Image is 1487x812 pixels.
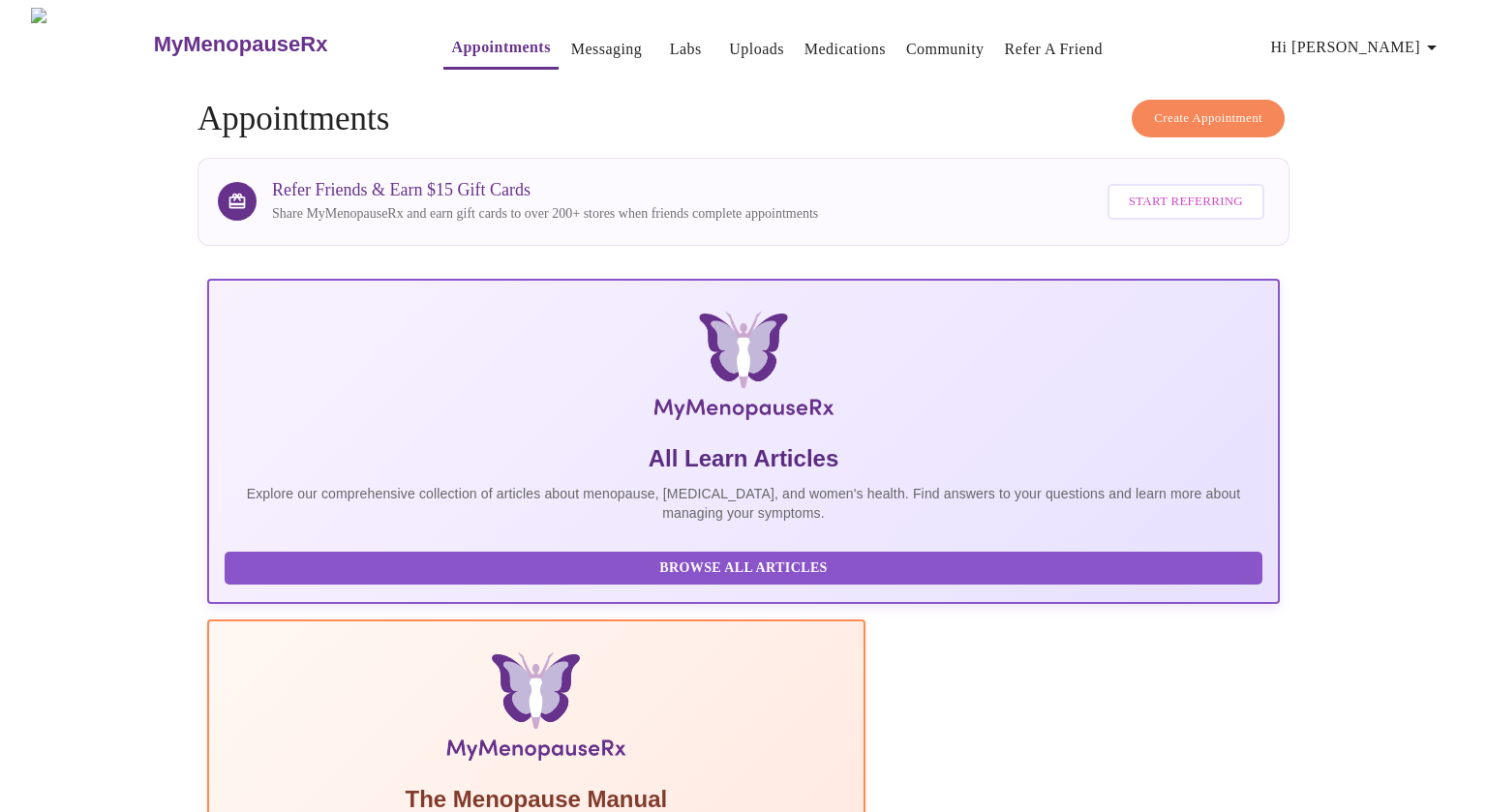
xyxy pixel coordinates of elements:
button: Messaging [563,30,650,69]
button: Browse All Articles [225,552,1262,586]
h4: Appointments [197,100,1290,138]
img: MyMenopauseRx Logo [31,8,151,80]
img: Menopause Manual [323,652,748,768]
button: Labs [654,30,716,69]
button: Community [898,30,992,69]
span: Hi [PERSON_NAME] [1271,34,1443,61]
button: Appointments [443,28,558,70]
button: Medications [797,30,894,69]
p: Explore our comprehensive collection of articles about menopause, [MEDICAL_DATA], and women's hea... [225,484,1262,523]
button: Hi [PERSON_NAME] [1263,28,1451,67]
span: Create Appointment [1154,107,1262,130]
a: Uploads [729,36,784,63]
a: Messaging [571,36,642,63]
button: Refer a Friend [997,30,1111,69]
a: Community [906,36,985,63]
button: Start Referring [1108,184,1264,220]
span: Start Referring [1129,191,1243,213]
h3: Refer Friends & Earn $15 Gift Cards [272,180,818,200]
a: Start Referring [1103,174,1269,229]
a: Browse All Articles [225,558,1267,575]
a: Labs [670,36,702,63]
a: Medications [804,36,886,63]
a: MyMenopauseRx [151,11,405,78]
button: Uploads [721,30,792,69]
h3: MyMenopauseRx [154,32,328,57]
a: Appointments [451,34,550,61]
img: MyMenopauseRx Logo [385,312,1101,428]
a: Refer a Friend [1005,36,1104,63]
button: Create Appointment [1132,100,1285,137]
span: Browse All Articles [244,556,1243,581]
h5: All Learn Articles [225,443,1262,474]
p: Share MyMenopauseRx and earn gift cards to over 200+ stores when friends complete appointments [272,204,818,224]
